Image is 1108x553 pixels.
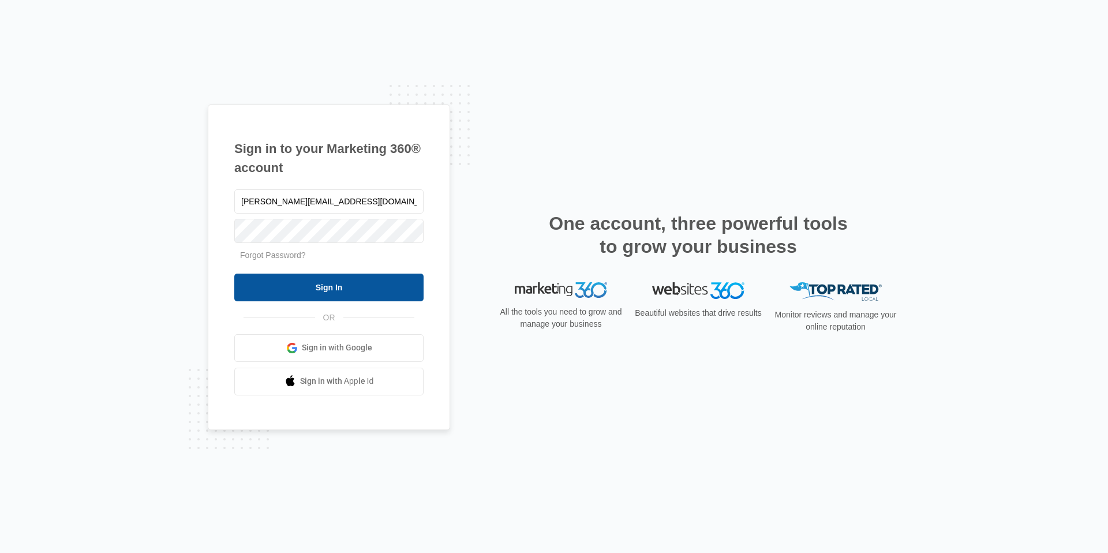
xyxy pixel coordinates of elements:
span: OR [315,312,343,324]
input: Sign In [234,274,424,301]
h2: One account, three powerful tools to grow your business [545,212,851,258]
a: Sign in with Apple Id [234,368,424,395]
img: Top Rated Local [789,282,882,301]
p: All the tools you need to grow and manage your business [496,306,626,330]
p: Monitor reviews and manage your online reputation [771,309,900,333]
input: Email [234,189,424,214]
a: Sign in with Google [234,334,424,362]
span: Sign in with Google [302,342,372,354]
a: Forgot Password? [240,251,306,260]
h1: Sign in to your Marketing 360® account [234,139,424,177]
img: Websites 360 [652,282,744,299]
img: Marketing 360 [515,282,607,298]
p: Beautiful websites that drive results [634,307,763,319]
span: Sign in with Apple Id [300,375,374,387]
